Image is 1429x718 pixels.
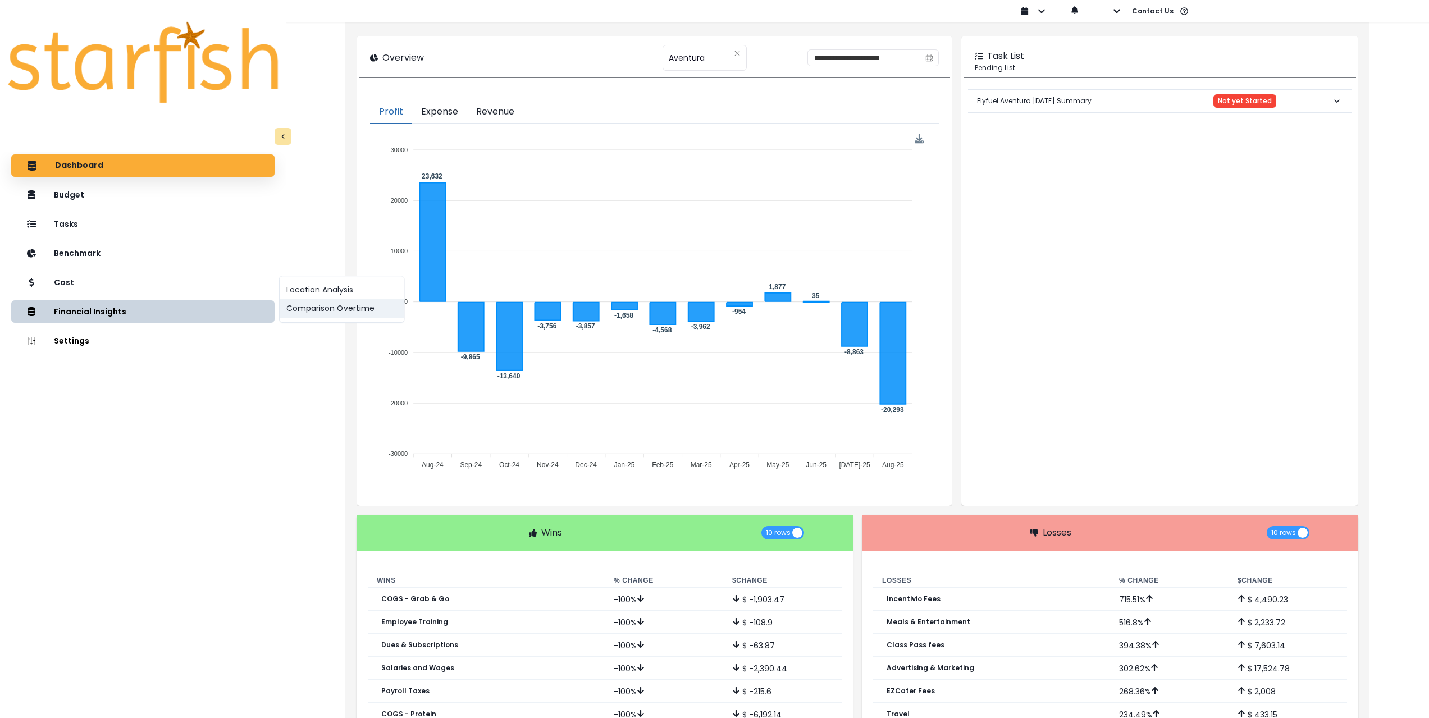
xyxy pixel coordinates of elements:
p: EZCater Fees [887,687,935,695]
td: 302.62 % [1110,657,1229,680]
tspan: [DATE]-25 [839,461,870,469]
span: 10 rows [1271,526,1296,539]
td: $ -215.6 [723,680,842,703]
td: -100 % [605,634,723,657]
td: 516.8 % [1110,611,1229,634]
p: Travel [887,710,910,718]
svg: calendar [925,54,933,62]
th: $ Change [723,574,842,588]
td: $ 17,524.78 [1229,657,1347,680]
tspan: Jan-25 [614,461,635,469]
button: Flyfuel Aventura [DATE] SummaryNot yet Started [968,90,1352,112]
td: 268.36 % [1110,680,1229,703]
p: Budget [54,190,84,200]
p: Cost [54,278,74,287]
svg: close [734,50,741,57]
tspan: Sep-24 [460,461,482,469]
button: Revenue [467,100,523,124]
p: Class Pass fees [887,641,944,649]
button: Location Analysis [280,281,404,299]
td: -100 % [605,588,723,611]
th: % Change [605,574,723,588]
p: Meals & Entertainment [887,618,970,626]
td: $ 2,008 [1229,680,1347,703]
span: Aventura [669,46,705,70]
tspan: Aug-24 [422,461,444,469]
p: Flyfuel Aventura [DATE] Summary [977,87,1092,115]
button: Expense [412,100,467,124]
tspan: 10000 [391,248,408,254]
tspan: 20000 [391,197,408,204]
tspan: -20000 [389,400,408,406]
td: $ 2,233.72 [1229,611,1347,634]
button: Budget [11,184,275,206]
p: Incentivio Fees [887,595,941,603]
td: $ -1,903.47 [723,588,842,611]
tspan: Apr-25 [729,461,750,469]
div: Menu [915,134,924,144]
p: Pending List [975,63,1345,73]
p: Task List [987,49,1024,63]
tspan: Mar-25 [691,461,712,469]
td: 715.51 % [1110,588,1229,611]
tspan: Dec-24 [576,461,597,469]
p: Dues & Subscriptions [381,641,458,649]
tspan: Oct-24 [499,461,519,469]
tspan: Jun-25 [806,461,827,469]
p: Salaries and Wages [381,664,454,672]
th: Wins [368,574,605,588]
p: Tasks [54,219,78,229]
p: COGS - Protein [381,710,436,718]
tspan: Nov-24 [537,461,559,469]
button: Comparison Overtime [280,299,404,318]
p: Advertising & Marketing [887,664,974,672]
tspan: -10000 [389,349,408,356]
p: Payroll Taxes [381,687,430,695]
p: Employee Training [381,618,448,626]
p: Losses [1043,526,1071,539]
tspan: 0 [404,298,408,305]
tspan: Aug-25 [882,461,904,469]
button: Cost [11,271,275,294]
span: 10 rows [766,526,791,539]
tspan: May-25 [767,461,789,469]
td: -100 % [605,680,723,703]
tspan: 30000 [391,147,408,153]
td: 394.38 % [1110,634,1229,657]
button: Tasks [11,213,275,235]
p: Wins [541,526,562,539]
p: Overview [382,51,424,65]
th: Losses [873,574,1110,588]
td: -100 % [605,611,723,634]
tspan: -30000 [389,450,408,457]
p: Benchmark [54,249,101,258]
button: Benchmark [11,242,275,264]
p: COGS - Grab & Go [381,595,449,603]
button: Profit [370,100,412,124]
th: $ Change [1229,574,1347,588]
td: $ 7,603.14 [1229,634,1347,657]
button: Clear [734,48,741,59]
button: Financial Insights [11,300,275,323]
span: Not yet Started [1218,97,1272,105]
td: $ 4,490.23 [1229,588,1347,611]
td: $ -2,390.44 [723,657,842,680]
tspan: Feb-25 [652,461,674,469]
p: Dashboard [55,161,103,171]
button: Dashboard [11,154,275,177]
td: $ -63.87 [723,634,842,657]
td: -100 % [605,657,723,680]
th: % Change [1110,574,1229,588]
td: $ -108.9 [723,611,842,634]
img: Download Profit [915,134,924,144]
button: Settings [11,330,275,352]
